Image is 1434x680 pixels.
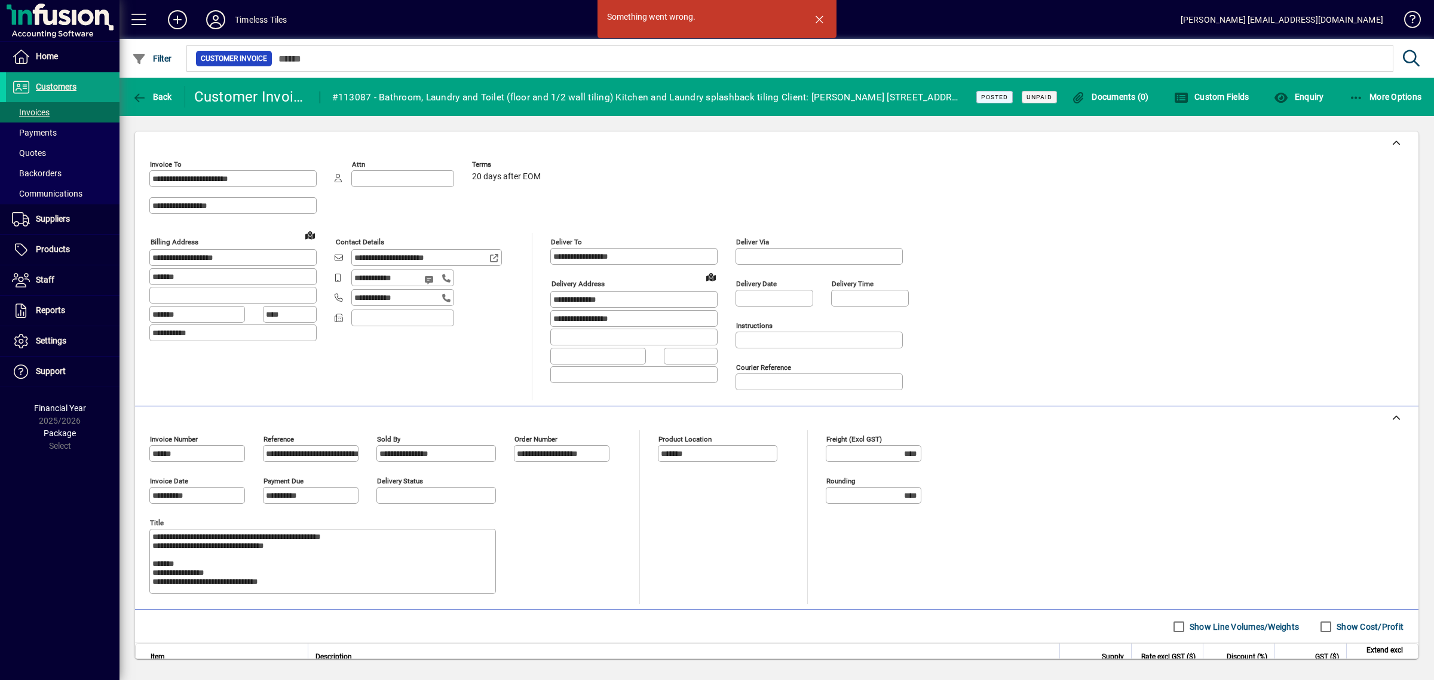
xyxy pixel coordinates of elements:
[36,51,58,61] span: Home
[315,650,352,663] span: Description
[150,519,164,527] mat-label: Title
[551,238,582,246] mat-label: Deliver To
[736,238,769,246] mat-label: Deliver via
[832,280,874,288] mat-label: Delivery time
[197,9,235,30] button: Profile
[658,435,712,443] mat-label: Product location
[6,183,119,204] a: Communications
[1227,650,1267,663] span: Discount (%)
[1334,621,1404,633] label: Show Cost/Profit
[1354,644,1403,670] span: Extend excl GST ($)
[36,214,70,223] span: Suppliers
[1068,86,1152,108] button: Documents (0)
[150,435,198,443] mat-label: Invoice number
[132,54,172,63] span: Filter
[6,265,119,295] a: Staff
[36,244,70,254] span: Products
[416,265,445,294] button: Send SMS
[194,87,308,106] div: Customer Invoice
[1174,92,1249,102] span: Custom Fields
[377,435,400,443] mat-label: Sold by
[826,435,882,443] mat-label: Freight (excl GST)
[377,477,423,485] mat-label: Delivery status
[1274,92,1323,102] span: Enquiry
[736,280,777,288] mat-label: Delivery date
[6,42,119,72] a: Home
[12,148,46,158] span: Quotes
[44,428,76,438] span: Package
[151,650,165,663] span: Item
[263,435,294,443] mat-label: Reference
[36,275,54,284] span: Staff
[150,477,188,485] mat-label: Invoice date
[34,403,86,413] span: Financial Year
[6,357,119,387] a: Support
[472,161,544,169] span: Terms
[1027,93,1052,101] span: Unpaid
[36,82,76,91] span: Customers
[129,86,175,108] button: Back
[12,128,57,137] span: Payments
[332,88,961,107] div: #113087 - Bathroom, Laundry and Toilet (floor and 1/2 wall tiling) Kitchen and Laundry splashback...
[826,477,855,485] mat-label: Rounding
[1102,650,1124,663] span: Supply
[1187,621,1299,633] label: Show Line Volumes/Weights
[129,48,175,69] button: Filter
[1349,92,1422,102] span: More Options
[6,235,119,265] a: Products
[352,160,365,169] mat-label: Attn
[1315,650,1339,663] span: GST ($)
[119,86,185,108] app-page-header-button: Back
[6,102,119,122] a: Invoices
[472,172,541,182] span: 20 days after EOM
[263,477,304,485] mat-label: Payment due
[6,143,119,163] a: Quotes
[736,321,773,330] mat-label: Instructions
[1071,92,1149,102] span: Documents (0)
[6,204,119,234] a: Suppliers
[1395,2,1419,41] a: Knowledge Base
[36,305,65,315] span: Reports
[1346,86,1425,108] button: More Options
[201,53,267,65] span: Customer Invoice
[12,108,50,117] span: Invoices
[6,296,119,326] a: Reports
[6,326,119,356] a: Settings
[158,9,197,30] button: Add
[736,363,791,372] mat-label: Courier Reference
[981,93,1008,101] span: Posted
[132,92,172,102] span: Back
[701,267,721,286] a: View on map
[235,10,287,29] div: Timeless Tiles
[12,169,62,178] span: Backorders
[6,163,119,183] a: Backorders
[6,122,119,143] a: Payments
[12,189,82,198] span: Communications
[1141,650,1196,663] span: Rate excl GST ($)
[301,225,320,244] a: View on map
[1271,86,1326,108] button: Enquiry
[514,435,557,443] mat-label: Order number
[36,336,66,345] span: Settings
[1181,10,1383,29] div: [PERSON_NAME] [EMAIL_ADDRESS][DOMAIN_NAME]
[36,366,66,376] span: Support
[150,160,182,169] mat-label: Invoice To
[1171,86,1252,108] button: Custom Fields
